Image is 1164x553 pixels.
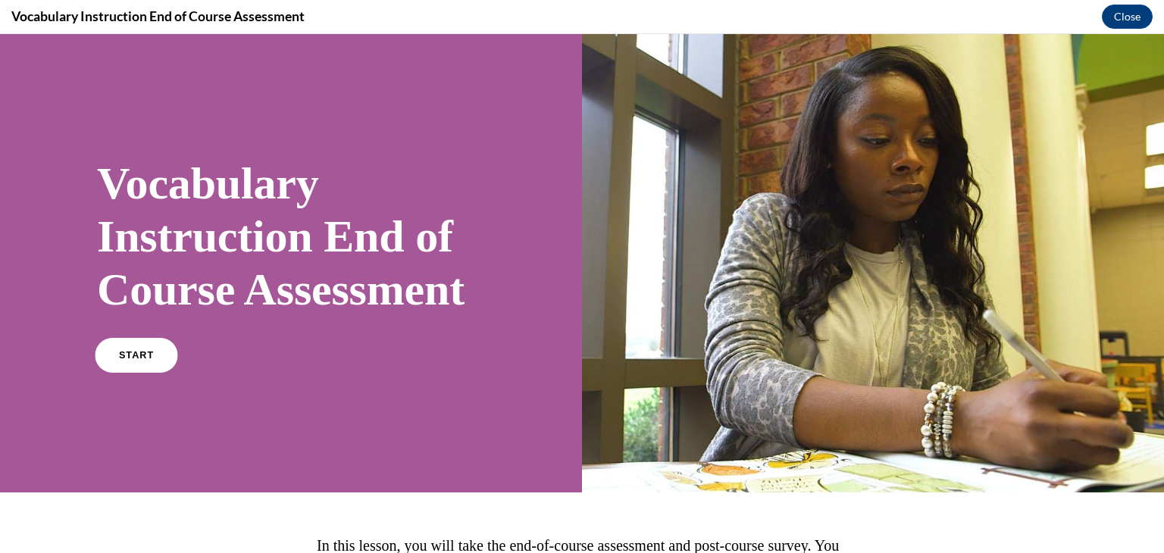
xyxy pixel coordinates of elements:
[97,123,485,282] h1: Vocabulary Instruction End of Course Assessment
[95,304,177,339] a: START
[11,7,305,26] h4: Vocabulary Instruction End of Course Assessment
[1102,5,1153,29] button: Close
[119,316,154,327] span: START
